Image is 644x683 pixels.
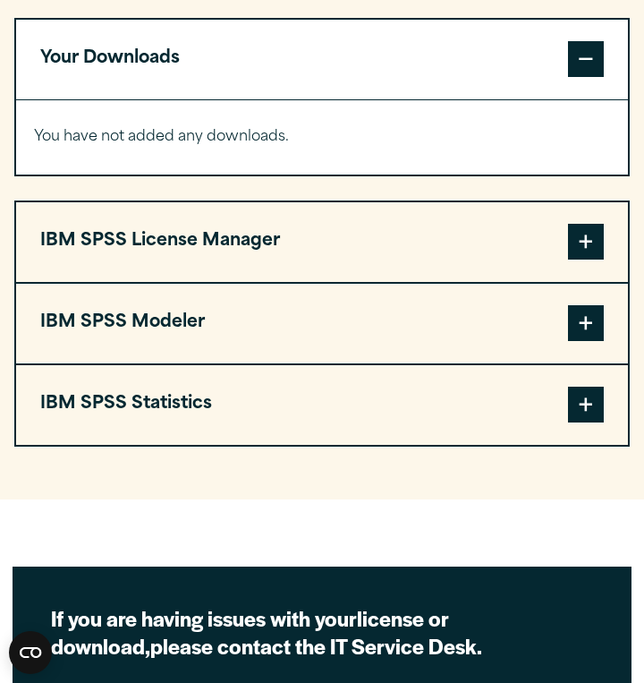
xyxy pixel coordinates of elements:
button: IBM SPSS Statistics [16,365,628,445]
button: Your Downloads [16,20,628,99]
button: IBM SPSS Modeler [16,284,628,363]
h2: If you are having issues with your please contact the IT Service Desk. [51,605,593,661]
p: You have not added any downloads. [34,124,610,150]
button: IBM SPSS License Manager [16,202,628,282]
div: Your Downloads [16,99,628,175]
button: Open CMP widget [9,631,52,674]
